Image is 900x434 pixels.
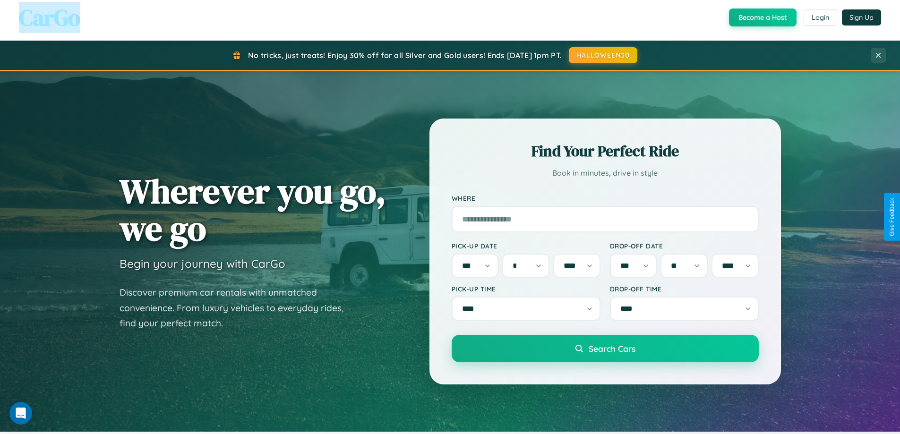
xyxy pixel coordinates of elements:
h2: Find Your Perfect Ride [452,141,759,162]
label: Where [452,194,759,202]
label: Drop-off Date [610,242,759,250]
span: No tricks, just treats! Enjoy 30% off for all Silver and Gold users! Ends [DATE] 1pm PT. [248,51,562,60]
label: Pick-up Time [452,285,600,293]
button: Search Cars [452,335,759,362]
span: CarGo [19,2,80,33]
h3: Begin your journey with CarGo [120,256,285,271]
h1: Wherever you go, we go [120,172,386,247]
p: Discover premium car rentals with unmatched convenience. From luxury vehicles to everyday rides, ... [120,285,356,331]
button: HALLOWEEN30 [569,47,637,63]
iframe: Intercom live chat [9,402,32,425]
span: Search Cars [589,343,635,354]
p: Book in minutes, drive in style [452,166,759,180]
div: Give Feedback [889,198,895,236]
label: Drop-off Time [610,285,759,293]
button: Login [804,9,837,26]
button: Sign Up [842,9,881,26]
label: Pick-up Date [452,242,600,250]
button: Become a Host [729,9,797,26]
